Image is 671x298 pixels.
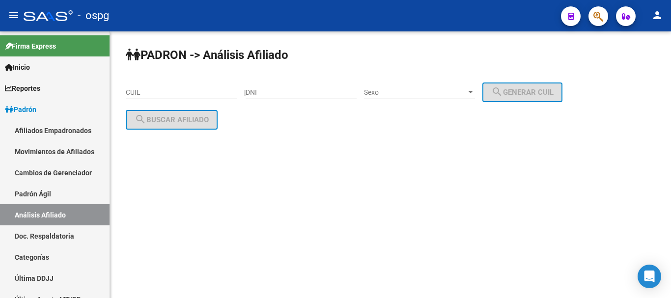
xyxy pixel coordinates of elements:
[651,9,663,21] mat-icon: person
[5,104,36,115] span: Padrón
[135,115,209,124] span: Buscar afiliado
[126,48,288,62] strong: PADRON -> Análisis Afiliado
[5,62,30,73] span: Inicio
[5,41,56,52] span: Firma Express
[5,83,40,94] span: Reportes
[638,265,661,288] div: Open Intercom Messenger
[8,9,20,21] mat-icon: menu
[244,88,570,96] div: |
[135,113,146,125] mat-icon: search
[78,5,109,27] span: - ospg
[491,88,554,97] span: Generar CUIL
[491,86,503,98] mat-icon: search
[364,88,466,97] span: Sexo
[126,110,218,130] button: Buscar afiliado
[482,82,562,102] button: Generar CUIL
